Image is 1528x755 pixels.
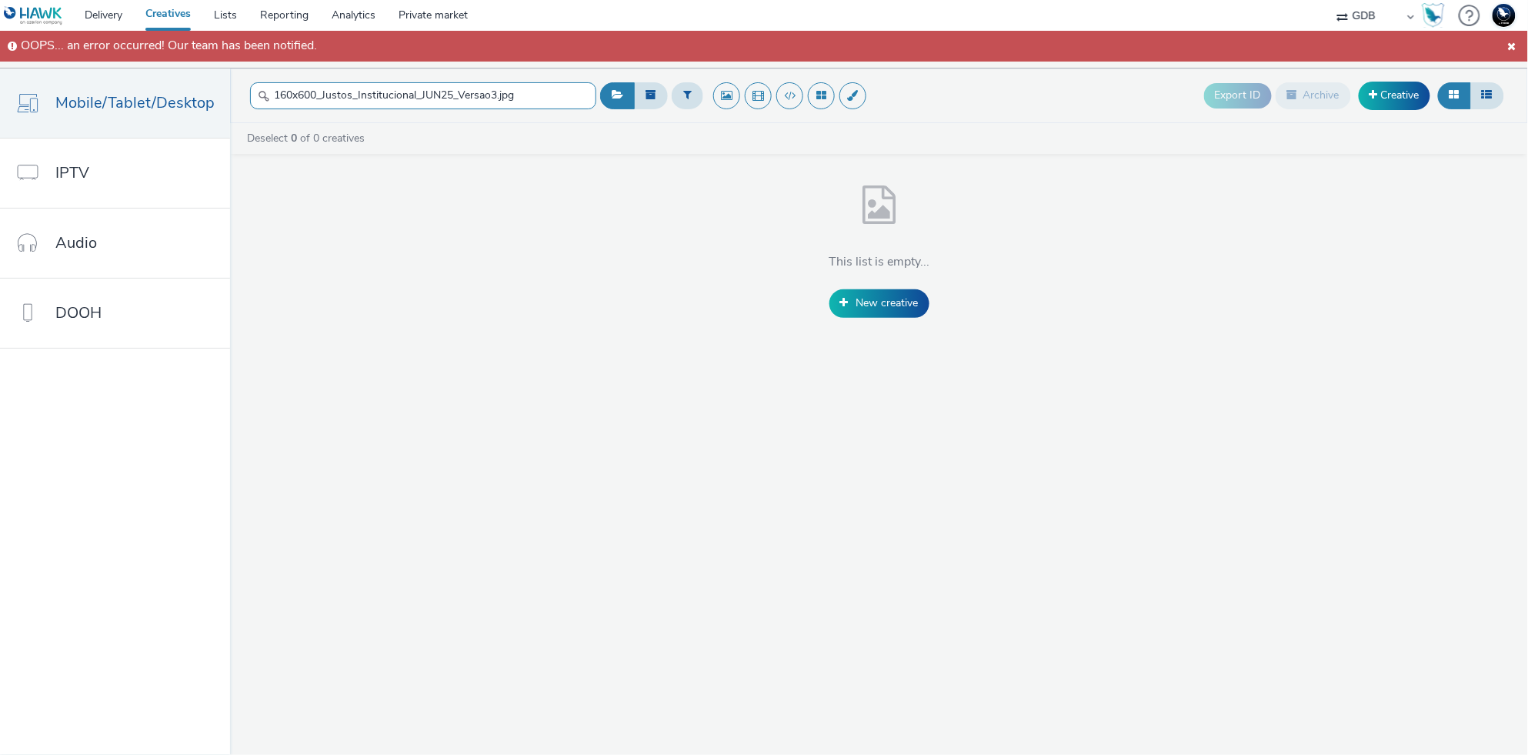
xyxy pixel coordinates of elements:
img: undefined Logo [4,6,63,25]
span: Mobile/Tablet/Desktop [55,92,215,114]
img: Support Hawk [1493,4,1516,27]
span: IPTV [55,162,89,184]
a: Hawk Academy [1422,3,1451,28]
span: Audio [55,232,97,254]
strong: 0 [291,131,297,145]
span: DOOH [55,302,102,324]
h4: OOPS... an error occurred! Our team has been notified. [21,38,1504,55]
a: Creative [1359,82,1430,109]
button: Archive [1276,82,1351,109]
h4: This list is empty... [829,254,929,271]
input: Search... [250,82,596,109]
button: Export ID [1204,83,1272,108]
button: Grid [1438,82,1471,109]
button: Table [1470,82,1504,109]
span: New creative [856,296,919,310]
a: Deselect of 0 creatives [245,131,371,145]
img: Hawk Academy [1422,3,1445,28]
a: New creative [829,289,929,317]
